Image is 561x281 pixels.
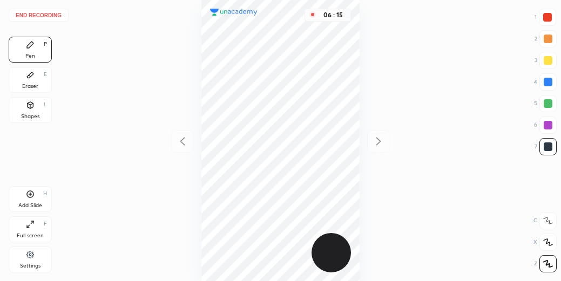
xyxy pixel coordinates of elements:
div: P [44,42,47,47]
div: Pen [25,53,35,59]
div: F [44,221,47,227]
div: L [44,102,47,107]
div: 3 [535,52,557,69]
div: C [533,212,557,229]
div: Settings [20,263,40,269]
div: H [43,191,47,196]
div: E [44,72,47,77]
div: 4 [534,73,557,91]
button: End recording [9,9,69,22]
div: 5 [534,95,557,112]
div: 6 [534,116,557,134]
div: 2 [535,30,557,47]
div: Z [534,255,557,272]
div: 7 [535,138,557,155]
div: 1 [535,9,556,26]
div: Add Slide [18,203,42,208]
div: X [533,234,557,251]
div: 06 : 15 [320,11,346,19]
div: Full screen [17,233,44,238]
div: Shapes [21,114,39,119]
img: logo.38c385cc.svg [210,9,258,16]
div: Eraser [22,84,38,89]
